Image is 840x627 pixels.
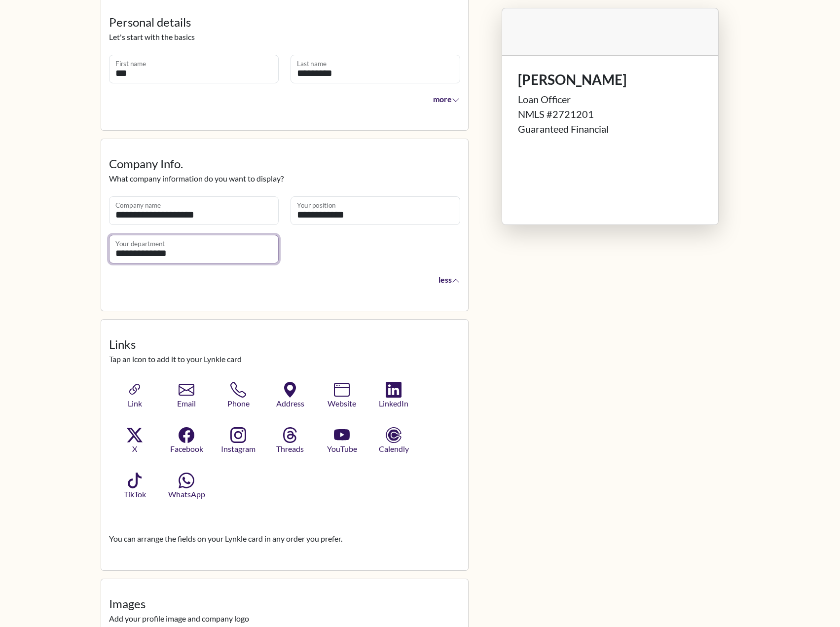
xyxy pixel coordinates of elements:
legend: Company Info. [109,155,460,173]
p: Tap an icon to add it to your Lynkle card [109,353,460,365]
button: X [111,426,158,456]
span: Threads [270,443,310,455]
button: Instagram [215,426,262,456]
button: Threads [266,426,314,456]
span: more [433,94,460,104]
button: Phone [215,381,262,410]
button: more [427,89,460,109]
span: LinkedIn [373,398,414,409]
legend: Images [109,595,460,613]
span: Link [114,398,155,409]
span: Email [166,398,207,409]
span: TikTok [114,488,155,500]
span: X [114,443,155,455]
div: Lynkle card preview [480,8,740,249]
button: Email [163,381,210,410]
p: Add your profile image and company logo [109,613,460,625]
button: TikTok [111,472,158,501]
span: Phone [218,398,258,409]
div: Guaranteed Financial [518,122,702,137]
button: Link [111,381,158,410]
span: Address [270,398,310,409]
span: WhatsApp [166,488,207,500]
span: YouTube [322,443,362,455]
button: Calendly [370,426,417,456]
button: LinkedIn [370,381,417,410]
span: less [438,275,460,284]
p: You can arrange the fields on your Lynkle card in any order you prefer. [109,533,460,545]
h1: [PERSON_NAME] [518,72,702,88]
span: Facebook [166,443,207,455]
p: What company information do you want to display? [109,173,460,184]
button: Address [266,381,314,410]
legend: Personal details [109,13,460,31]
button: Facebook [163,426,210,456]
button: WhatsApp [163,472,210,501]
button: YouTube [318,426,365,456]
button: Website [318,381,365,410]
span: Instagram [218,443,258,455]
div: NMLS #2721201 [518,107,702,122]
div: Loan Officer [518,92,702,107]
span: Calendly [373,443,414,455]
button: less [432,269,460,289]
p: Let's start with the basics [109,31,460,43]
legend: Links [109,335,460,353]
span: Website [322,398,362,409]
